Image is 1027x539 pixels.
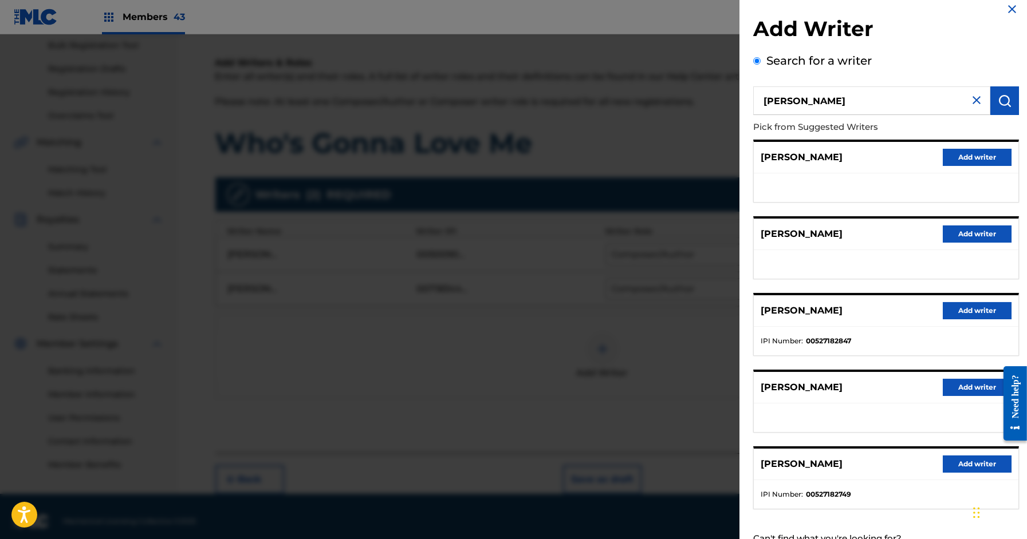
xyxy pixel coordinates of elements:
span: IPI Number : [761,336,803,346]
h2: Add Writer [753,16,1019,45]
button: Add writer [943,302,1012,319]
iframe: Chat Widget [970,484,1027,539]
p: [PERSON_NAME] [761,227,843,241]
span: 43 [174,11,185,22]
img: Top Rightsholders [102,10,116,24]
p: [PERSON_NAME] [761,457,843,471]
p: [PERSON_NAME] [761,150,843,164]
div: Drag [973,496,980,530]
img: close [970,93,983,107]
span: IPI Number : [761,489,803,500]
button: Add writer [943,225,1012,243]
button: Add writer [943,149,1012,166]
p: [PERSON_NAME] [761,381,843,394]
button: Add writer [943,379,1012,396]
input: Search writer's name or IPI Number [753,86,990,115]
button: Add writer [943,455,1012,473]
strong: 00527182847 [806,336,851,346]
p: [PERSON_NAME] [761,304,843,318]
img: Search Works [998,94,1012,108]
label: Search for a writer [766,54,872,68]
p: Pick from Suggested Writers [753,115,954,140]
img: MLC Logo [14,9,58,25]
span: Members [123,10,185,23]
strong: 00527182749 [806,489,851,500]
iframe: Resource Center [995,357,1027,449]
